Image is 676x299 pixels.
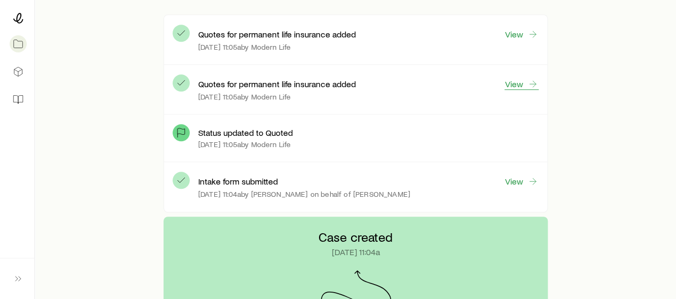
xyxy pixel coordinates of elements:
p: Intake form submitted [198,176,278,187]
a: View [504,78,539,90]
a: View [504,175,539,187]
p: Status updated to Quoted [198,127,293,138]
p: Quotes for permanent life insurance added [198,29,356,40]
p: [DATE] 11:05a by Modern Life [198,93,291,101]
p: [DATE] 11:04a [332,247,380,257]
a: View [504,28,539,40]
p: [DATE] 11:04a by [PERSON_NAME] on behalf of [PERSON_NAME] [198,190,410,198]
p: [DATE] 11:05a by Modern Life [198,43,291,51]
p: Quotes for permanent life insurance added [198,79,356,89]
p: Case created [318,229,393,244]
p: [DATE] 11:05a by Modern Life [198,140,291,149]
